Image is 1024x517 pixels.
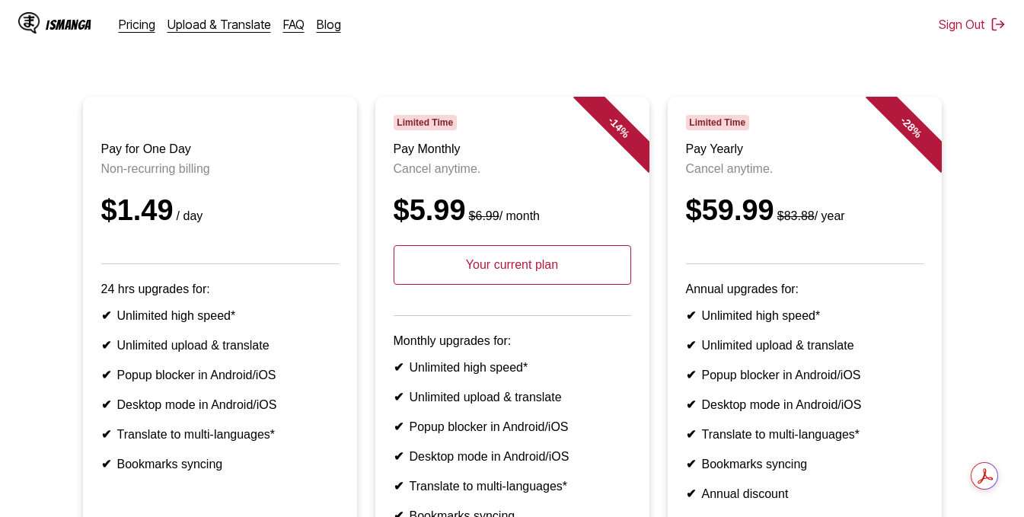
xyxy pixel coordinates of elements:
[394,420,631,434] li: Popup blocker in Android/iOS
[394,142,631,156] h3: Pay Monthly
[686,428,696,441] b: ✔
[394,194,631,227] div: $5.99
[686,397,924,412] li: Desktop mode in Android/iOS
[394,391,404,404] b: ✔
[394,449,631,464] li: Desktop mode in Android/iOS
[774,209,845,222] small: / year
[991,17,1006,32] img: Sign out
[394,450,404,463] b: ✔
[686,427,924,442] li: Translate to multi-languages*
[686,142,924,156] h3: Pay Yearly
[317,17,341,32] a: Blog
[686,458,696,471] b: ✔
[466,209,540,222] small: / month
[394,420,404,433] b: ✔
[939,17,1006,32] button: Sign Out
[18,12,119,37] a: IsManga LogoIsManga
[686,457,924,471] li: Bookmarks syncing
[686,368,924,382] li: Popup blocker in Android/iOS
[101,194,339,227] div: $1.49
[394,390,631,404] li: Unlimited upload & translate
[394,360,631,375] li: Unlimited high speed*
[686,162,924,176] p: Cancel anytime.
[865,81,956,173] div: - 28 %
[394,162,631,176] p: Cancel anytime.
[394,245,631,285] p: Your current plan
[101,282,339,296] p: 24 hrs upgrades for:
[101,308,339,323] li: Unlimited high speed*
[101,458,111,471] b: ✔
[686,282,924,296] p: Annual upgrades for:
[777,209,815,222] s: $83.88
[394,334,631,348] p: Monthly upgrades for:
[686,369,696,381] b: ✔
[101,309,111,322] b: ✔
[686,398,696,411] b: ✔
[686,487,696,500] b: ✔
[167,17,271,32] a: Upload & Translate
[686,309,696,322] b: ✔
[101,338,339,353] li: Unlimited upload & translate
[101,339,111,352] b: ✔
[686,338,924,353] li: Unlimited upload & translate
[101,457,339,471] li: Bookmarks syncing
[394,115,457,130] span: Limited Time
[101,368,339,382] li: Popup blocker in Android/iOS
[686,308,924,323] li: Unlimited high speed*
[394,479,631,493] li: Translate to multi-languages*
[686,339,696,352] b: ✔
[101,428,111,441] b: ✔
[394,361,404,374] b: ✔
[101,162,339,176] p: Non-recurring billing
[686,115,749,130] span: Limited Time
[119,17,155,32] a: Pricing
[686,487,924,501] li: Annual discount
[101,369,111,381] b: ✔
[394,480,404,493] b: ✔
[573,81,664,173] div: - 14 %
[101,142,339,156] h3: Pay for One Day
[174,209,203,222] small: / day
[101,398,111,411] b: ✔
[46,18,91,32] div: IsManga
[101,427,339,442] li: Translate to multi-languages*
[686,194,924,227] div: $59.99
[283,17,305,32] a: FAQ
[101,397,339,412] li: Desktop mode in Android/iOS
[18,12,40,34] img: IsManga Logo
[469,209,499,222] s: $6.99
